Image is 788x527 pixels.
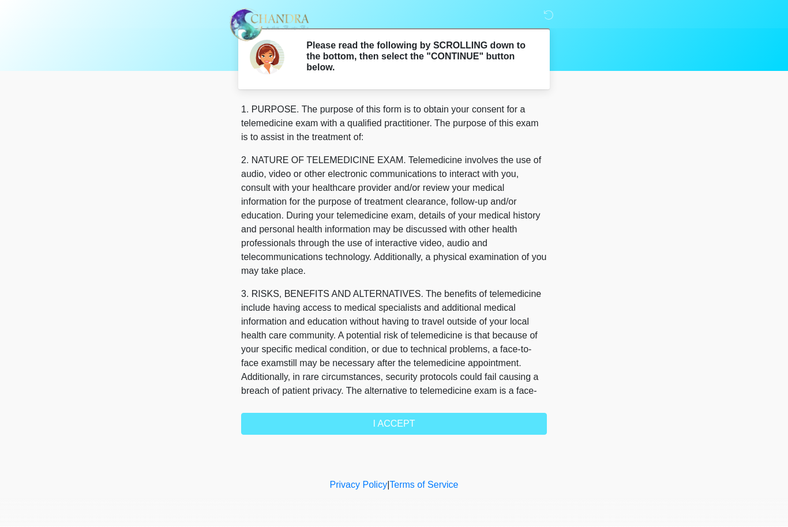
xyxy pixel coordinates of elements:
p: 2. NATURE OF TELEMEDICINE EXAM. Telemedicine involves the use of audio, video or other electronic... [241,154,547,278]
a: Privacy Policy [330,480,388,490]
a: Terms of Service [389,480,458,490]
a: | [387,480,389,490]
img: Agent Avatar [250,40,284,75]
h2: Please read the following by SCROLLING down to the bottom, then select the "CONTINUE" button below. [306,40,530,74]
p: 1. PURPOSE. The purpose of this form is to obtain your consent for a telemedicine exam with a qua... [241,103,547,145]
img: Chandra Aesthetic Beauty Bar Logo [230,9,309,42]
p: 3. RISKS, BENEFITS AND ALTERNATIVES. The benefits of telemedicine include having access to medica... [241,288,547,412]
